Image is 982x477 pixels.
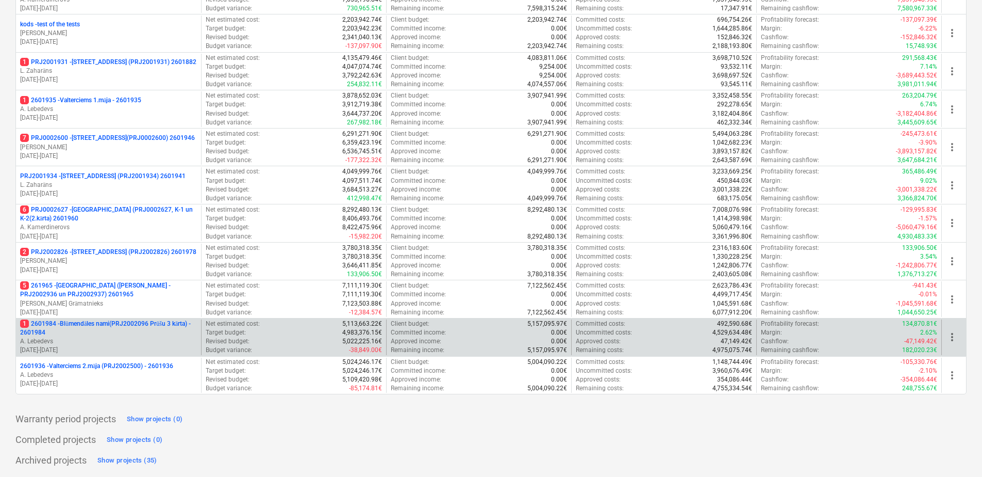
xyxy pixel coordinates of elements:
[901,15,937,24] p: -137,097.39€
[576,147,621,156] p: Approved costs :
[712,252,752,261] p: 1,330,228.25€
[761,130,819,138] p: Profitability forecast :
[342,205,382,214] p: 8,292,480.13€
[391,33,441,42] p: Approved income :
[20,281,197,317] div: 5261965 -[GEOGRAPHIC_DATA] ([PERSON_NAME] - PRJ2002936 un PRJ2002937) 2601965[PERSON_NAME] Grāmat...
[206,62,246,71] p: Target budget :
[946,331,958,343] span: more_vert
[527,167,567,176] p: 4,049,999.76€
[20,152,197,161] p: [DATE] - [DATE]
[342,24,382,33] p: 2,203,942.23€
[342,185,382,194] p: 3,684,513.27€
[946,255,958,267] span: more_vert
[527,54,567,62] p: 4,083,811.06€
[20,134,29,142] span: 7
[104,432,165,448] button: Show projects (0)
[20,248,196,257] p: PRJ2002826 - [STREET_ADDRESS] (PRJ2002826) 2601978
[539,62,567,71] p: 9,254.00€
[20,29,197,38] p: [PERSON_NAME]
[551,138,567,147] p: 0.00€
[342,15,382,24] p: 2,203,942.74€
[20,20,80,29] p: kods - test of the tests
[206,130,260,138] p: Net estimated cost :
[551,185,567,194] p: 0.00€
[20,67,197,75] p: L. Zaharāns
[576,138,632,147] p: Uncommitted costs :
[20,320,197,355] div: 12601984 -Blūmendāles nami(PRJ2002096 Prūšu 3 kārta) - 2601984A. Lebedevs[DATE]-[DATE]
[902,91,937,100] p: 263,204.79€
[527,80,567,89] p: 4,074,557.06€
[551,252,567,261] p: 0.00€
[206,15,260,24] p: Net estimated cost :
[527,194,567,203] p: 4,049,999.76€
[897,4,937,13] p: 7,580,967.33€
[20,308,197,317] p: [DATE] - [DATE]
[391,15,429,24] p: Client budget :
[576,177,632,185] p: Uncommitted costs :
[391,4,444,13] p: Remaining income :
[391,80,444,89] p: Remaining income :
[946,27,958,39] span: more_vert
[897,118,937,127] p: 3,445,609.65€
[712,24,752,33] p: 1,644,285.86€
[206,223,249,232] p: Revised budget :
[20,371,197,379] p: A. Lebedevs
[345,42,382,51] p: -137,097.90€
[761,177,782,185] p: Margin :
[576,261,621,270] p: Approved costs :
[901,205,937,214] p: -129,995.83€
[391,261,441,270] p: Approved income :
[20,205,197,241] div: 6PRJ0002627 -[GEOGRAPHIC_DATA] (PRJ0002627, K-1 un K-2(2.kārta) 2601960A. Kamerdinerovs[DATE]-[DATE]
[761,205,819,214] p: Profitability forecast :
[551,223,567,232] p: 0.00€
[712,91,752,100] p: 3,352,458.55€
[896,261,937,270] p: -1,242,806.77€
[551,109,567,118] p: 0.00€
[391,167,429,176] p: Client budget :
[712,138,752,147] p: 1,042,682.23€
[527,42,567,51] p: 2,203,942.74€
[347,270,382,279] p: 133,906.50€
[342,281,382,290] p: 7,111,119.30€
[761,194,819,203] p: Remaining cashflow :
[342,223,382,232] p: 8,422,475.96€
[95,452,160,469] button: Show projects (35)
[551,177,567,185] p: 0.00€
[761,54,819,62] p: Profitability forecast :
[896,147,937,156] p: -3,893,157.82€
[527,91,567,100] p: 3,907,941.99€
[107,434,162,446] div: Show projects (0)
[206,270,252,279] p: Budget variance :
[576,91,625,100] p: Committed costs :
[576,24,632,33] p: Uncommitted costs :
[342,167,382,176] p: 4,049,999.76€
[342,62,382,71] p: 4,047,074.74€
[761,33,789,42] p: Cashflow :
[342,109,382,118] p: 3,644,737.20€
[551,214,567,223] p: 0.00€
[712,185,752,194] p: 3,001,338.22€
[391,281,429,290] p: Client budget :
[206,54,260,62] p: Net estimated cost :
[897,194,937,203] p: 3,366,824.70€
[347,118,382,127] p: 267,982.18€
[576,194,624,203] p: Remaining costs :
[721,62,752,71] p: 93,532.11€
[902,167,937,176] p: 365,486.49€
[576,185,621,194] p: Approved costs :
[527,4,567,13] p: 7,598,315.24€
[342,214,382,223] p: 8,406,493.76€
[391,71,441,80] p: Approved income :
[347,194,382,203] p: 412,998.47€
[902,54,937,62] p: 291,568.43€
[717,33,752,42] p: 152,846.32€
[391,214,446,223] p: Committed income :
[946,179,958,192] span: more_vert
[206,118,252,127] p: Budget variance :
[20,181,197,189] p: L. Zaharāns
[946,293,958,306] span: more_vert
[206,244,260,252] p: Net estimated cost :
[712,232,752,241] p: 3,361,996.80€
[206,205,260,214] p: Net estimated cost :
[342,100,382,109] p: 3,912,719.38€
